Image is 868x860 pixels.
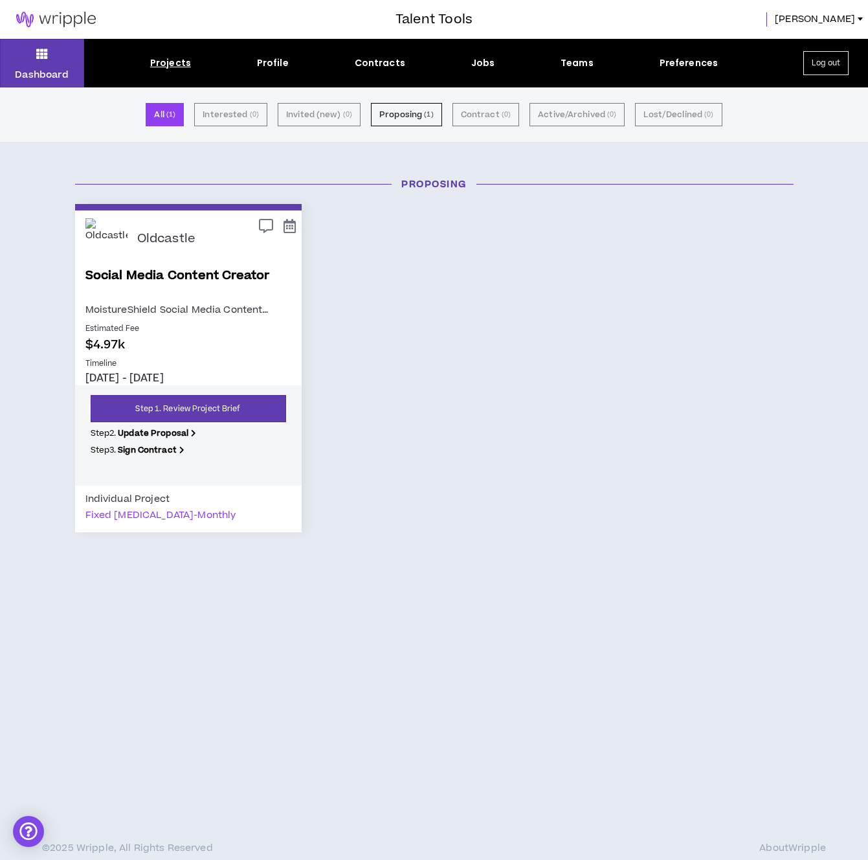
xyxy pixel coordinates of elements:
div: Teams [561,56,594,70]
h3: Talent Tools [395,10,473,29]
p: Step 2 . [91,427,286,439]
p: Estimated Fee [85,323,291,335]
div: Jobs [471,56,495,70]
p: MoistureShield Social Media Content [85,302,291,318]
p: Oldcastle [137,232,195,247]
button: Interested (0) [194,103,267,126]
div: Profile [257,56,289,70]
button: Active/Archived (0) [529,103,625,126]
img: Oldcastle [85,218,128,260]
a: Social Media Content Creator [85,267,291,302]
p: © 2025 Wripple , All Rights Reserved [42,843,213,854]
small: ( 1 ) [166,109,175,120]
div: Preferences [660,56,718,70]
div: Contracts [355,56,405,70]
div: Fixed [MEDICAL_DATA] [85,507,236,523]
small: ( 0 ) [607,109,616,120]
p: $4.97k [85,336,291,354]
p: Timeline [85,358,291,370]
button: Log out [803,51,849,75]
span: - monthly [194,508,236,522]
h3: Proposing [65,177,803,191]
button: All (1) [146,103,184,126]
button: Lost/Declined (0) [635,103,722,126]
small: ( 0 ) [704,109,713,120]
b: Update Proposal [118,427,188,439]
small: ( 1 ) [424,109,433,120]
p: [DATE] - [DATE] [85,371,291,385]
span: [PERSON_NAME] [775,12,855,27]
p: Step 3 . [91,444,286,456]
b: Sign Contract [118,444,177,456]
small: ( 0 ) [343,109,352,120]
p: Dashboard [15,68,69,82]
div: Individual Project [85,491,170,507]
span: … [262,303,268,317]
div: Open Intercom Messenger [13,816,44,847]
a: Step 1. Review Project Brief [91,395,286,422]
button: Contract (0) [452,103,519,126]
small: ( 0 ) [250,109,259,120]
small: ( 0 ) [502,109,511,120]
button: Invited (new) (0) [278,103,361,126]
button: Proposing (1) [371,103,442,126]
a: AboutWripple [759,843,826,854]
